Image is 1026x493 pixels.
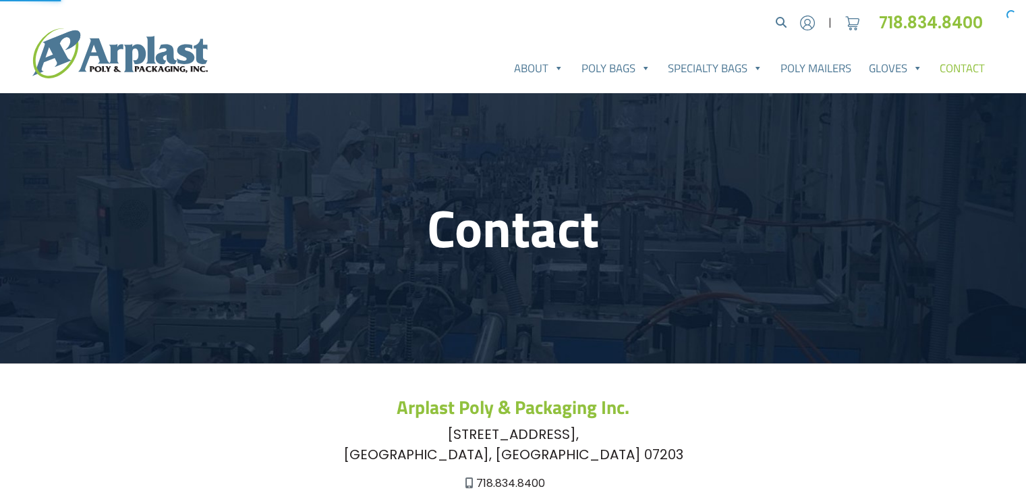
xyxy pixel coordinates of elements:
a: Gloves [860,55,932,82]
a: Poly Bags [573,55,660,82]
a: 718.834.8400 [476,475,545,491]
a: About [505,55,573,82]
img: logo [32,28,208,78]
span: | [828,15,832,31]
a: Poly Mailers [772,55,860,82]
h1: Contact [76,197,950,259]
a: Contact [931,55,994,82]
div: [STREET_ADDRESS], [GEOGRAPHIC_DATA], [GEOGRAPHIC_DATA] 07203 [76,424,950,465]
a: 718.834.8400 [879,11,994,34]
a: Specialty Bags [660,55,772,82]
h3: Arplast Poly & Packaging Inc. [76,396,950,419]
